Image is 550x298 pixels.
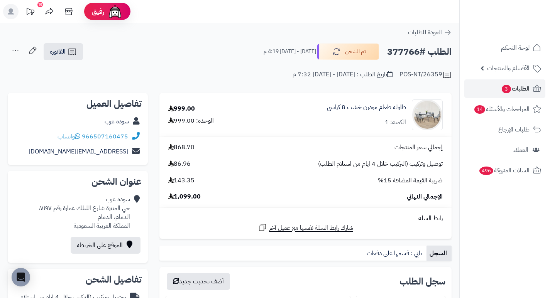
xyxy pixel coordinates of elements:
[14,99,142,108] h2: تفاصيل العميل
[464,79,545,98] a: الطلبات3
[82,132,128,141] a: 966507160475
[464,100,545,118] a: المراجعات والأسئلة14
[364,246,426,261] a: تابي : قسمها على دفعات
[168,160,191,168] span: 86.96
[168,116,214,125] div: الوحدة: 999.00
[14,275,142,284] h2: تفاصيل الشحن
[14,177,142,186] h2: عنوان الشحن
[71,237,140,254] a: الموقع على الخريطة
[474,105,486,114] span: 14
[426,246,452,261] a: السجل
[387,44,452,60] h2: الطلب #377766
[50,47,66,56] span: الفاتورة
[258,223,353,232] a: شارك رابط السلة نفسها مع عميل آخر
[162,214,448,223] div: رابط السلة
[464,120,545,139] a: طلبات الإرجاع
[407,192,443,201] span: الإجمالي النهائي
[502,85,511,94] span: 3
[378,176,443,185] span: ضريبة القيمة المضافة 15%
[39,195,130,230] div: سوده عرب حي المنتزة شارع الليلك عمارة رقم ٧١٩٧، الدمام، الدمام المملكة العربية السعودية
[412,99,442,130] img: 1752669683-1-90x90.jpg
[408,28,452,37] a: العودة للطلبات
[464,161,545,180] a: السلات المتروكة496
[168,143,195,152] span: 868.70
[513,145,528,155] span: العملاء
[479,167,494,175] span: 496
[29,147,128,156] a: [EMAIL_ADDRESS][DOMAIN_NAME]
[464,39,545,57] a: لوحة التحكم
[92,7,104,16] span: رفيق
[479,165,530,176] span: السلات المتروكة
[399,70,452,79] div: POS-NT/26359
[408,28,442,37] span: العودة للطلبات
[12,268,30,286] div: Open Intercom Messenger
[399,277,445,286] h3: سجل الطلب
[293,70,393,79] div: تاريخ الطلب : [DATE] - [DATE] 7:32 م
[58,132,80,141] a: واتساب
[20,4,40,21] a: تحديثات المنصة
[498,18,543,34] img: logo-2.png
[385,118,406,127] div: الكمية: 1
[264,48,316,56] small: [DATE] - [DATE] 4:19 م
[318,160,443,168] span: توصيل وتركيب (التركيب خلال 4 ايام من استلام الطلب)
[474,104,530,114] span: المراجعات والأسئلة
[105,117,129,126] a: سوده عرب
[37,2,43,7] div: 10
[394,143,443,152] span: إجمالي سعر المنتجات
[167,273,230,290] button: أضف تحديث جديد
[269,224,353,232] span: شارك رابط السلة نفسها مع عميل آخر
[501,83,530,94] span: الطلبات
[487,63,530,74] span: الأقسام والمنتجات
[327,103,406,112] a: طاولة طعام مودرن خشب 8 كراسي
[317,44,379,60] button: تم الشحن
[44,43,83,60] a: الفاتورة
[498,124,530,135] span: طلبات الإرجاع
[501,42,530,53] span: لوحة التحكم
[464,141,545,159] a: العملاء
[168,104,195,113] div: 999.00
[168,176,195,185] span: 143.35
[168,192,201,201] span: 1,099.00
[107,4,123,19] img: ai-face.png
